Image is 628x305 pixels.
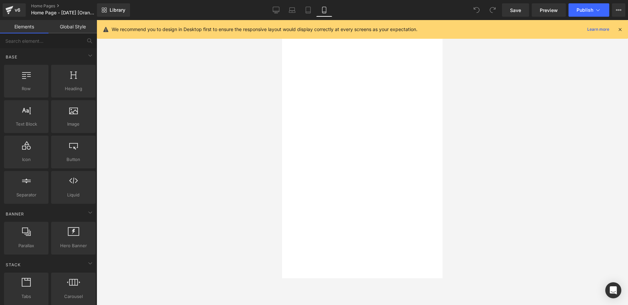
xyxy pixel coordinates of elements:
span: Stack [5,262,21,268]
p: We recommend you to design in Desktop first to ensure the responsive layout would display correct... [112,26,417,33]
span: Publish [577,7,593,13]
a: New Library [97,3,130,17]
span: Button [53,156,94,163]
span: Banner [5,211,25,217]
a: v6 [3,3,26,17]
span: Row [6,85,46,92]
a: Desktop [268,3,284,17]
span: Text Block [6,121,46,128]
span: Icon [6,156,46,163]
a: Mobile [316,3,332,17]
a: Global Style [48,20,97,33]
a: Home Pages [31,3,108,9]
button: Undo [470,3,483,17]
span: Save [510,7,521,14]
button: Redo [486,3,499,17]
a: Tablet [300,3,316,17]
span: Image [53,121,94,128]
button: More [612,3,625,17]
span: Home Page - [DATE] [Orange v2] [31,10,95,15]
span: Carousel [53,293,94,300]
span: Preview [540,7,558,14]
span: Liquid [53,191,94,198]
div: v6 [13,6,22,14]
span: Library [110,7,125,13]
span: Tabs [6,293,46,300]
span: Separator [6,191,46,198]
button: Publish [569,3,609,17]
span: Heading [53,85,94,92]
span: Hero Banner [53,242,94,249]
a: Laptop [284,3,300,17]
a: Preview [532,3,566,17]
span: Parallax [6,242,46,249]
span: Base [5,54,18,60]
a: Learn more [585,25,612,33]
div: Open Intercom Messenger [605,282,621,298]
